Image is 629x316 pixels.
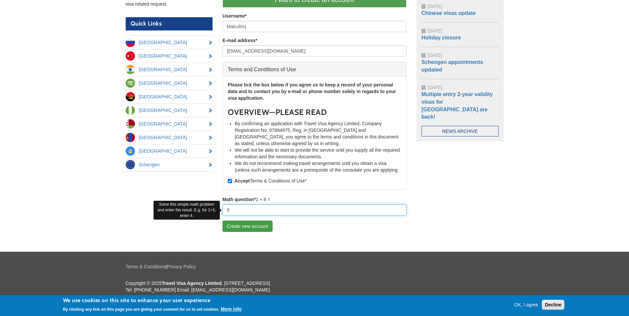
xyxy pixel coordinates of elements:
span: [DATE] [428,4,442,9]
a: [GEOGRAPHIC_DATA] [126,77,213,90]
a: [GEOGRAPHIC_DATA] [126,49,213,63]
span: [DATE] [428,28,442,33]
span: This field is required. [254,197,256,202]
div: Solve this simple math problem and enter the result. E.g. for 1+3, enter 4. [154,201,220,220]
a: [GEOGRAPHIC_DATA] [126,63,213,76]
a: [GEOGRAPHIC_DATA] [126,117,213,131]
button: Create new account [222,221,273,232]
a: [GEOGRAPHIC_DATA] [126,144,213,158]
a: [GEOGRAPHIC_DATA] [126,36,213,49]
span: [DATE] [428,85,442,90]
button: More info [221,306,242,312]
a: Chinese visas update [421,10,476,16]
span: Terms and Conditions of Use [228,67,296,72]
p: | [126,263,504,270]
h3: OVERVIEW—PLEASE READ [228,108,401,117]
span: This field is required. [245,13,247,19]
a: [GEOGRAPHIC_DATA] [126,104,213,117]
a: Schengen [126,158,213,171]
span: This field is required. [305,178,306,184]
a: Schengen appointments updated [421,59,483,73]
a: Privacy Policy [167,264,196,269]
label: Terms & Conditions of Use [228,178,307,184]
label: Math question [222,196,256,203]
a: Terms & Conditions [126,264,166,269]
strong: Please tick the box below if you agree us to keep a record of your personal data and to contact y... [228,82,396,101]
label: Username [222,13,247,19]
a: [GEOGRAPHIC_DATA] [126,90,213,103]
span: This field is required. [256,38,257,43]
button: Decline [542,300,564,310]
a: News Archive [421,126,499,136]
li: We will not be able to start to provide the service until you supply all the required information... [235,147,401,160]
strong: Travel Visa Agency Limited [162,281,222,286]
label: E-mail address [222,37,257,44]
span: [DATE] [428,53,442,58]
strong: Accept [234,178,250,184]
li: By confirming an application with Travel Visa Agency Limited, Company Registration No. 07884975, ... [235,120,401,147]
a: Multiple entry 2-year validity visas for [GEOGRAPHIC_DATA] are back! [421,91,493,120]
input: AcceptTerms & Conditions of Use* [228,179,232,183]
p: Copyright © 2025 , [STREET_ADDRESS] Tel: [PHONE_NUMBER] Email: [EMAIL_ADDRESS][DOMAIN_NAME] [126,280,504,293]
p: By clicking any link on this page you are giving your consent for us to set cookies. [63,307,220,312]
div: 1 + 8 = [222,196,407,216]
button: OK, I agree [512,301,541,308]
a: [GEOGRAPHIC_DATA] [126,131,213,144]
a: Holiday closure [421,35,461,40]
h2: We use cookies on this site to enhance your user experience [63,297,242,304]
li: We do not recommend making travel arrangements until you obtain a visa (unless such arrangements ... [235,160,401,186]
